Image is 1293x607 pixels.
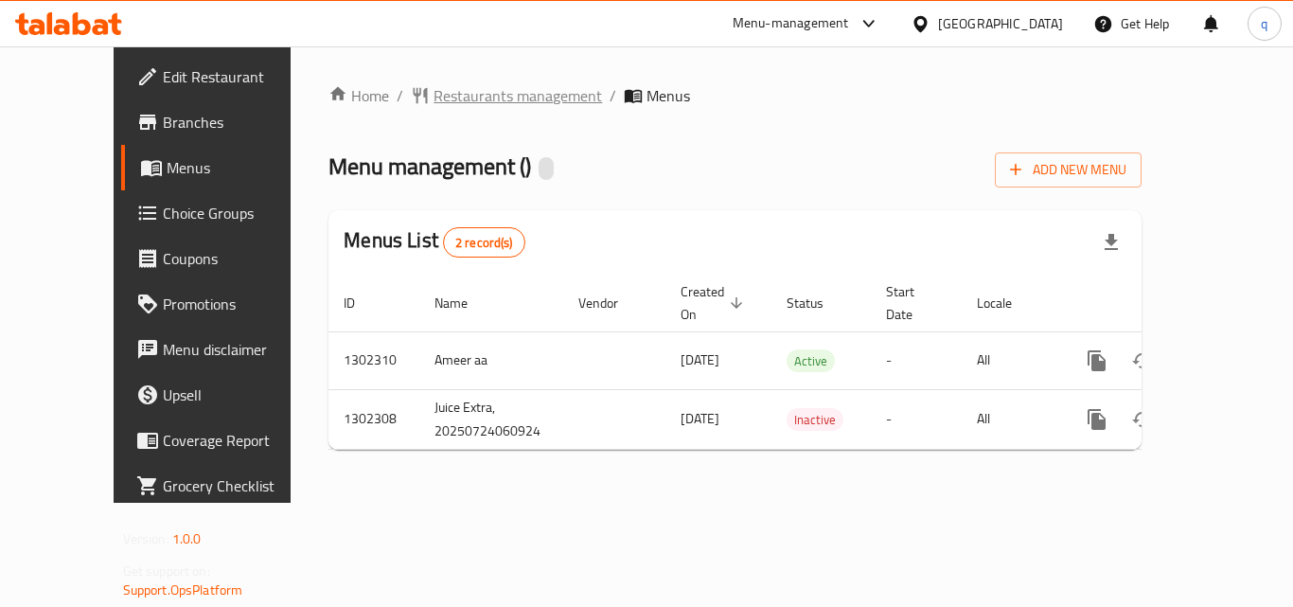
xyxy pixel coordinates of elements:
li: / [397,84,403,107]
span: Start Date [886,280,939,326]
td: Juice Extra, 20250724060924 [419,389,563,449]
button: Change Status [1120,338,1165,384]
span: Grocery Checklist [163,474,314,497]
span: Status [787,292,848,314]
span: Choice Groups [163,202,314,224]
a: Edit Restaurant [121,54,329,99]
span: Upsell [163,384,314,406]
a: Coverage Report [121,418,329,463]
div: Menu-management [733,12,849,35]
td: 1302308 [328,389,419,449]
div: Active [787,349,835,372]
span: Coupons [163,247,314,270]
span: Vendor [578,292,643,314]
a: Branches [121,99,329,145]
td: Ameer aa [419,331,563,389]
span: [DATE] [681,406,719,431]
td: 1302310 [328,331,419,389]
span: Active [787,350,835,372]
td: - [871,389,962,449]
div: Total records count [443,227,525,258]
button: Add New Menu [995,152,1142,187]
span: Version: [123,527,169,551]
th: Actions [1059,275,1271,332]
span: Restaurants management [434,84,602,107]
a: Choice Groups [121,190,329,236]
span: Menus [646,84,690,107]
span: 2 record(s) [444,234,524,252]
span: ID [344,292,380,314]
button: more [1074,338,1120,384]
span: Get support on: [123,559,210,583]
span: Menu disclaimer [163,338,314,361]
table: enhanced table [328,275,1271,450]
span: [DATE] [681,348,719,372]
div: [GEOGRAPHIC_DATA] [938,13,1063,34]
a: Grocery Checklist [121,463,329,509]
a: Promotions [121,281,329,327]
span: q [1261,13,1267,34]
button: more [1074,397,1120,442]
td: All [962,331,1059,389]
a: Support.OpsPlatform [123,578,243,602]
span: Created On [681,280,749,326]
span: Coverage Report [163,429,314,452]
a: Coupons [121,236,329,281]
span: Menus [167,156,314,179]
span: Branches [163,111,314,134]
span: Menu management ( ) [328,145,531,187]
a: Home [328,84,389,107]
span: Inactive [787,409,843,431]
span: Promotions [163,293,314,315]
a: Upsell [121,372,329,418]
span: Edit Restaurant [163,65,314,88]
a: Menu disclaimer [121,327,329,372]
nav: breadcrumb [328,84,1142,107]
h2: Menus List [344,226,524,258]
a: Restaurants management [411,84,602,107]
span: Name [434,292,492,314]
li: / [610,84,616,107]
span: 1.0.0 [172,527,202,551]
a: Menus [121,145,329,190]
button: Change Status [1120,397,1165,442]
div: Inactive [787,408,843,431]
td: All [962,389,1059,449]
td: - [871,331,962,389]
span: Add New Menu [1010,158,1126,182]
div: Export file [1089,220,1134,265]
span: Locale [977,292,1036,314]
